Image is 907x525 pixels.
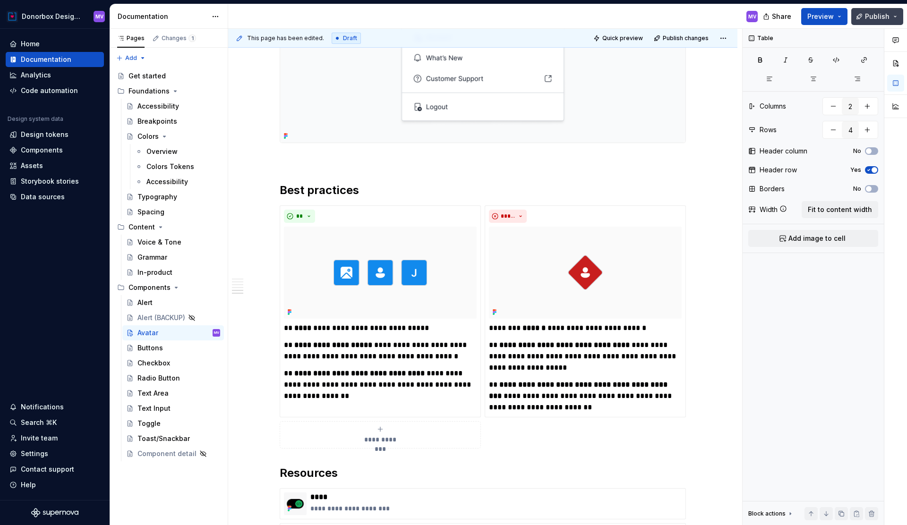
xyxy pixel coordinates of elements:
[137,404,171,413] div: Text Input
[6,158,104,173] a: Assets
[6,415,104,430] button: Search ⌘K
[137,328,158,338] div: Avatar
[118,12,207,21] div: Documentation
[162,34,196,42] div: Changes
[6,446,104,461] a: Settings
[137,117,177,126] div: Breakpoints
[7,11,18,22] img: 17077652-375b-4f2c-92b0-528c72b71ea0.png
[21,55,71,64] div: Documentation
[122,416,224,431] a: Toggle
[801,8,847,25] button: Preview
[31,508,78,517] a: Supernova Logo
[122,310,224,325] a: Alert (BACKUP)
[122,431,224,446] a: Toast/Snackbar
[146,162,194,171] div: Colors Tokens
[21,161,43,170] div: Assets
[21,192,65,202] div: Data sources
[137,132,159,141] div: Colors
[113,51,149,65] button: Add
[214,328,219,338] div: MV
[137,268,172,277] div: In-product
[280,466,338,480] strong: Resources
[850,166,861,174] label: Yes
[6,68,104,83] a: Analytics
[137,298,153,307] div: Alert
[95,13,103,20] div: MV
[853,185,861,193] label: No
[113,280,224,295] div: Components
[247,34,324,42] span: This page has been edited.
[6,431,104,446] a: Invite team
[131,159,224,174] a: Colors Tokens
[146,147,178,156] div: Overview
[122,204,224,220] a: Spacing
[113,84,224,99] div: Foundations
[6,127,104,142] a: Design tokens
[8,115,63,123] div: Design system data
[122,371,224,386] a: Radio Button
[748,507,794,520] div: Block actions
[6,143,104,158] a: Components
[6,399,104,415] button: Notifications
[853,147,861,155] label: No
[122,340,224,356] a: Buttons
[280,183,359,197] strong: Best practices
[284,227,477,318] img: 6351032f-b397-4c56-8b9b-7c9cc3127b4d.png
[760,184,785,194] div: Borders
[21,145,63,155] div: Components
[122,250,224,265] a: Grammar
[131,144,224,159] a: Overview
[760,102,786,111] div: Columns
[122,129,224,144] a: Colors
[122,189,224,204] a: Typography
[21,480,36,490] div: Help
[758,8,797,25] button: Share
[760,146,807,156] div: Header column
[21,402,64,412] div: Notifications
[113,220,224,235] div: Content
[122,325,224,340] a: AvatarMV
[137,343,163,353] div: Buttons
[188,34,196,42] span: 1
[6,462,104,477] button: Contact support
[748,510,786,517] div: Block actions
[760,165,797,175] div: Header row
[137,192,177,202] div: Typography
[6,83,104,98] a: Code automation
[131,174,224,189] a: Accessibility
[137,389,169,398] div: Text Area
[6,36,104,51] a: Home
[122,235,224,250] a: Voice & Tone
[851,8,903,25] button: Publish
[137,449,197,458] div: Component detail
[137,237,181,247] div: Voice & Tone
[117,34,145,42] div: Pages
[122,401,224,416] a: Text Input
[137,102,179,111] div: Accessibility
[760,125,777,135] div: Rows
[760,205,778,214] div: Width
[772,12,791,21] span: Share
[6,174,104,189] a: Storybook stories
[122,356,224,371] a: Checkbox
[21,433,58,443] div: Invite team
[6,189,104,204] a: Data sources
[663,34,709,42] span: Publish changes
[343,34,357,42] span: Draft
[590,32,647,45] button: Quick preview
[21,418,57,427] div: Search ⌘K
[125,54,137,62] span: Add
[21,39,40,49] div: Home
[651,32,713,45] button: Publish changes
[137,358,170,368] div: Checkbox
[113,68,224,461] div: Page tree
[21,70,51,80] div: Analytics
[113,68,224,84] a: Get started
[808,205,872,214] span: Fit to content width
[122,386,224,401] a: Text Area
[137,207,164,217] div: Spacing
[122,114,224,129] a: Breakpoints
[137,419,161,428] div: Toggle
[489,227,682,318] img: f267f7ff-5066-4dc2-9308-a8a96c7c8d10.png
[122,99,224,114] a: Accessibility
